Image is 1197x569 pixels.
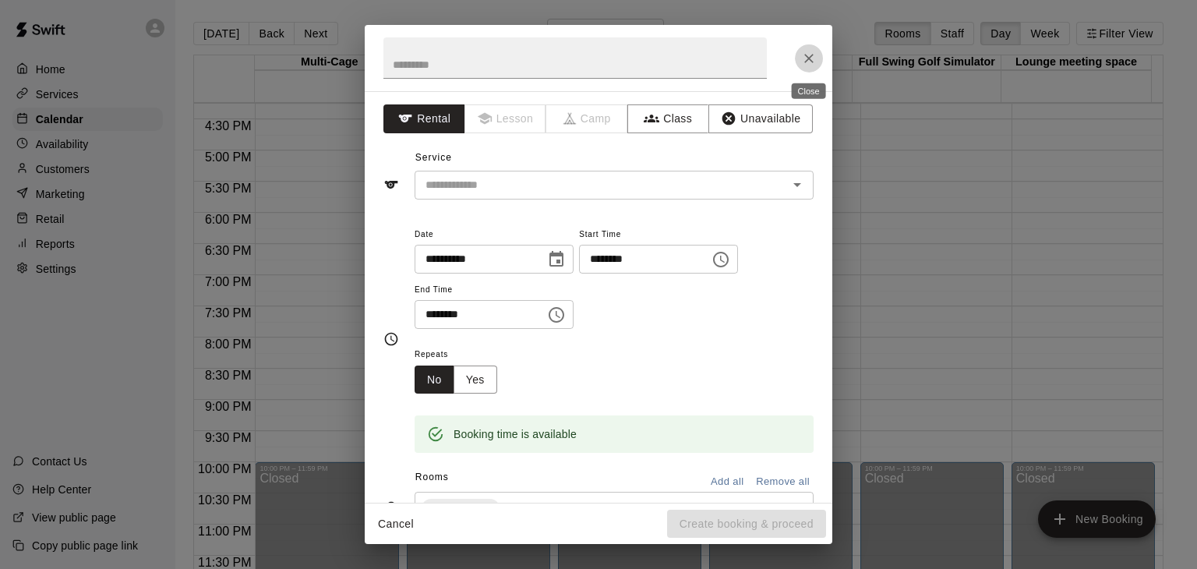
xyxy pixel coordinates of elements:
[627,104,709,133] button: Class
[579,224,738,246] span: Start Time
[546,104,628,133] span: Camps can only be created in the Services page
[752,470,814,494] button: Remove all
[708,104,813,133] button: Unavailable
[786,497,808,519] button: Open
[371,510,421,539] button: Cancel
[415,366,454,394] button: No
[454,366,497,394] button: Yes
[465,104,547,133] span: Lessons must be created in the Services page first
[415,472,449,482] span: Rooms
[792,83,826,99] div: Close
[383,104,465,133] button: Rental
[415,345,510,366] span: Repeats
[415,366,497,394] div: outlined button group
[422,500,487,516] span: Multi-Cage
[795,44,823,72] button: Close
[786,174,808,196] button: Open
[702,470,752,494] button: Add all
[383,177,399,193] svg: Service
[454,420,577,448] div: Booking time is available
[541,244,572,275] button: Choose date, selected date is Oct 10, 2025
[415,224,574,246] span: Date
[541,299,572,330] button: Choose time, selected time is 6:30 PM
[383,500,399,516] svg: Rooms
[415,280,574,301] span: End Time
[422,499,500,518] div: Multi-Cage
[383,331,399,347] svg: Timing
[705,244,736,275] button: Choose time, selected time is 6:00 PM
[415,152,452,163] span: Service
